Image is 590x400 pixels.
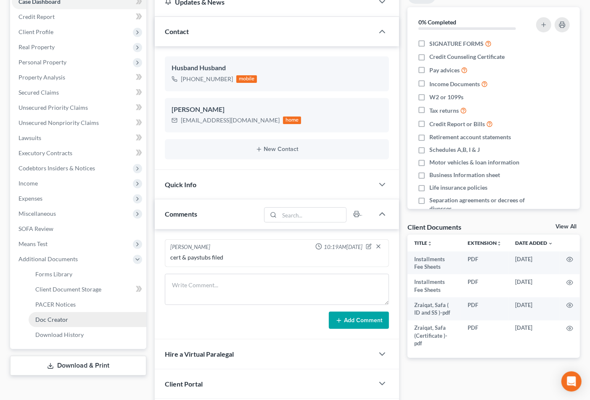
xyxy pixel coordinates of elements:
a: Doc Creator [29,312,146,327]
div: Client Documents [407,223,461,231]
span: Pay advices [429,66,460,74]
span: W2 or 1099s [429,93,463,101]
span: Retirement account statements [429,133,511,141]
span: PACER Notices [35,301,76,308]
span: Contact [165,27,189,35]
div: [PERSON_NAME] [170,243,210,252]
div: mobile [236,75,257,83]
a: Executory Contracts [12,146,146,161]
i: unfold_more [497,241,502,246]
td: Zraiqat, Safa ( ID and SS )-pdf [407,297,461,321]
span: Personal Property [19,58,66,66]
span: Client Portal [165,380,203,388]
span: Credit Report or Bills [429,120,485,128]
span: Credit Report [19,13,55,20]
a: SOFA Review [12,221,146,236]
span: Motor vehicles & loan information [429,158,519,167]
div: Open Intercom Messenger [561,371,582,392]
a: Property Analysis [12,70,146,85]
td: [DATE] [508,274,560,297]
span: Life insurance policies [429,183,487,192]
span: Expenses [19,195,42,202]
span: Forms Library [35,270,72,278]
button: Add Comment [329,312,389,329]
span: Lawsuits [19,134,41,141]
span: Business Information sheet [429,171,500,179]
span: Doc Creator [35,316,68,323]
td: Installments Fee Sheets [407,274,461,297]
td: Installments Fee Sheets [407,252,461,275]
div: [PHONE_NUMBER] [181,75,233,83]
span: Client Document Storage [35,286,101,293]
span: Executory Contracts [19,149,72,156]
span: SOFA Review [19,225,53,232]
span: Download History [35,331,84,338]
span: Unsecured Priority Claims [19,104,88,111]
a: Download History [29,327,146,342]
a: Credit Report [12,9,146,24]
a: Extensionunfold_more [468,240,502,246]
span: Hire a Virtual Paralegal [165,350,234,358]
span: Property Analysis [19,74,65,81]
i: unfold_more [427,241,432,246]
span: Comments [165,210,197,218]
a: Unsecured Nonpriority Claims [12,115,146,130]
i: expand_more [548,241,553,246]
span: Codebtors Insiders & Notices [19,164,95,172]
div: Husband Husband [172,63,383,73]
span: Schedules A,B, I & J [429,146,480,154]
span: Income Documents [429,80,480,88]
input: Search... [280,208,347,222]
span: Additional Documents [19,255,78,262]
span: Quick Info [165,180,196,188]
a: Date Added expand_more [515,240,553,246]
a: Unsecured Priority Claims [12,100,146,115]
td: PDF [461,274,508,297]
span: Income [19,180,38,187]
span: Means Test [19,240,48,247]
div: [EMAIL_ADDRESS][DOMAIN_NAME] [181,116,280,125]
button: New Contact [172,146,383,153]
td: PDF [461,321,508,351]
div: home [283,117,302,124]
span: Tax returns [429,106,459,115]
a: Secured Claims [12,85,146,100]
a: Client Document Storage [29,282,146,297]
td: [DATE] [508,252,560,275]
a: Lawsuits [12,130,146,146]
span: Secured Claims [19,89,59,96]
a: Download & Print [10,356,146,376]
span: Unsecured Nonpriority Claims [19,119,99,126]
a: PACER Notices [29,297,146,312]
strong: 0% Completed [418,19,456,26]
a: View All [556,224,577,230]
td: Zraiqat, Safa (Certificate )-pdf [407,321,461,351]
span: Real Property [19,43,55,50]
span: Client Profile [19,28,53,35]
div: cert & paystubs filed [170,253,384,262]
span: 10:19AM[DATE] [324,243,362,251]
span: Credit Counseling Certificate [429,53,505,61]
span: SIGNATURE FORMS [429,40,484,48]
span: Miscellaneous [19,210,56,217]
div: [PERSON_NAME] [172,105,383,115]
td: PDF [461,297,508,321]
td: [DATE] [508,321,560,351]
a: Titleunfold_more [414,240,432,246]
span: Separation agreements or decrees of divorces [429,196,529,213]
td: PDF [461,252,508,275]
a: Forms Library [29,267,146,282]
td: [DATE] [508,297,560,321]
